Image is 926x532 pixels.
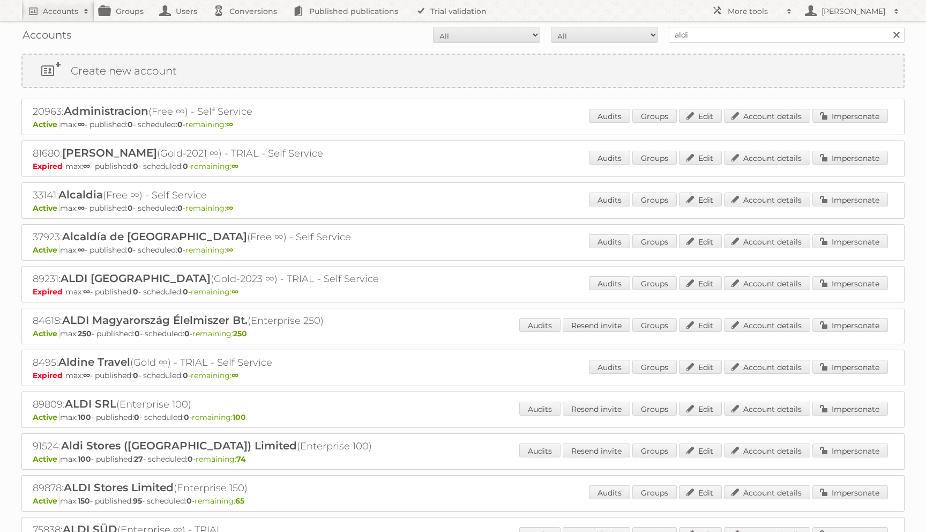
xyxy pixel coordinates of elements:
strong: 0 [186,496,192,506]
span: remaining: [191,161,238,171]
span: Active [33,203,60,213]
a: Audits [589,151,630,165]
a: Groups [632,318,677,332]
span: Expired [33,371,65,380]
strong: ∞ [231,161,238,171]
a: Groups [632,276,677,290]
a: Account details [724,234,810,248]
a: Audits [589,360,630,374]
a: Account details [724,360,810,374]
span: ALDI SRL [65,397,116,410]
a: Impersonate [812,485,888,499]
strong: 150 [78,496,90,506]
span: ALDI [GEOGRAPHIC_DATA] [61,272,211,285]
strong: 0 [188,454,193,464]
h2: Accounts [43,6,78,17]
strong: 0 [177,245,183,255]
p: max: - published: - scheduled: - [33,329,893,338]
a: Edit [679,360,722,374]
a: Groups [632,193,677,206]
a: Account details [724,318,810,332]
span: Active [33,329,60,338]
strong: 65 [235,496,244,506]
a: Edit [679,402,722,416]
a: Groups [632,485,677,499]
strong: ∞ [226,120,233,129]
h2: More tools [728,6,781,17]
a: Groups [632,444,677,457]
p: max: - published: - scheduled: - [33,203,893,213]
a: Groups [632,151,677,165]
a: Account details [724,276,810,290]
strong: 100 [233,412,246,422]
a: Account details [724,485,810,499]
a: Resend invite [563,318,630,332]
a: Impersonate [812,193,888,206]
p: max: - published: - scheduled: - [33,454,893,464]
span: Alcaldía de [GEOGRAPHIC_DATA] [62,230,247,243]
strong: 100 [78,412,91,422]
a: Audits [589,109,630,123]
p: max: - published: - scheduled: - [33,496,893,506]
a: Audits [589,193,630,206]
strong: 0 [134,412,139,422]
a: Audits [519,402,561,416]
span: remaining: [196,454,246,464]
strong: ∞ [231,287,238,297]
strong: 0 [177,120,183,129]
span: remaining: [191,287,238,297]
strong: ∞ [83,287,90,297]
strong: 0 [128,245,133,255]
span: Active [33,412,60,422]
p: max: - published: - scheduled: - [33,371,893,380]
a: Impersonate [812,402,888,416]
span: Aldi Stores ([GEOGRAPHIC_DATA]) Limited [61,439,297,452]
span: Expired [33,287,65,297]
strong: ∞ [78,120,85,129]
a: Impersonate [812,444,888,457]
strong: 0 [177,203,183,213]
span: ALDI Stores Limited [64,481,174,494]
a: Edit [679,276,722,290]
strong: 0 [133,161,138,171]
strong: 0 [128,203,133,213]
a: Edit [679,193,722,206]
a: Impersonate [812,276,888,290]
a: Account details [724,109,810,123]
a: Account details [724,402,810,416]
strong: ∞ [78,203,85,213]
p: max: - published: - scheduled: - [33,120,893,129]
a: Impersonate [812,109,888,123]
strong: 0 [183,287,188,297]
a: Resend invite [563,444,630,457]
h2: [PERSON_NAME] [819,6,888,17]
strong: ∞ [83,371,90,380]
strong: 250 [233,329,247,338]
h2: 33141: (Free ∞) - Self Service [33,188,408,202]
span: remaining: [191,371,238,380]
a: Impersonate [812,360,888,374]
a: Groups [632,360,677,374]
span: remaining: [185,245,233,255]
strong: 0 [184,412,189,422]
p: max: - published: - scheduled: - [33,245,893,255]
a: Audits [589,485,630,499]
a: Account details [724,193,810,206]
span: Active [33,120,60,129]
span: Active [33,496,60,506]
p: max: - published: - scheduled: - [33,161,893,171]
span: ALDI Magyarország Élelmiszer Bt. [62,314,248,327]
strong: 74 [236,454,246,464]
strong: 0 [135,329,140,338]
h2: 89878: (Enterprise 150) [33,481,408,495]
span: remaining: [192,329,247,338]
strong: 0 [128,120,133,129]
strong: 0 [184,329,190,338]
a: Edit [679,444,722,457]
a: Audits [519,318,561,332]
a: Account details [724,444,810,457]
a: Audits [519,444,561,457]
a: Resend invite [563,402,630,416]
p: max: - published: - scheduled: - [33,287,893,297]
strong: ∞ [83,161,90,171]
